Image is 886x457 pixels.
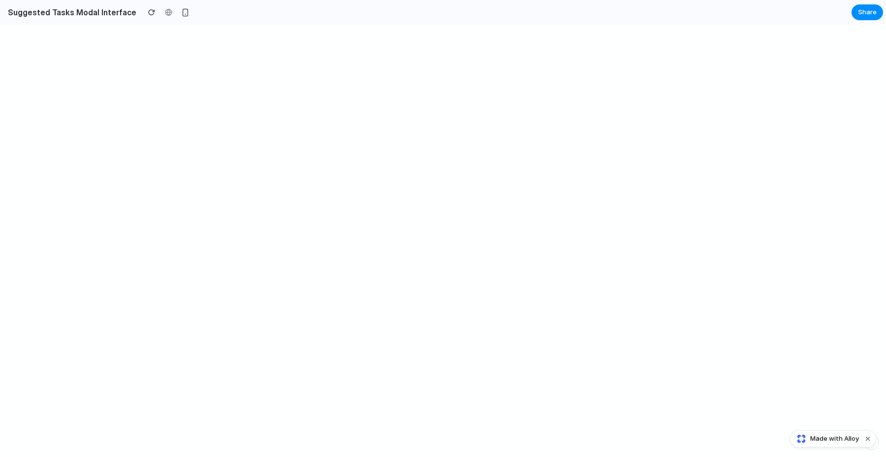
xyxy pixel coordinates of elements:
h2: Suggested Tasks Modal Interface [4,6,136,18]
span: Made with Alloy [810,434,859,444]
button: Share [852,4,883,20]
button: Dismiss watermark [862,433,874,445]
span: Share [858,7,877,17]
a: Made with Alloy [791,434,860,444]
